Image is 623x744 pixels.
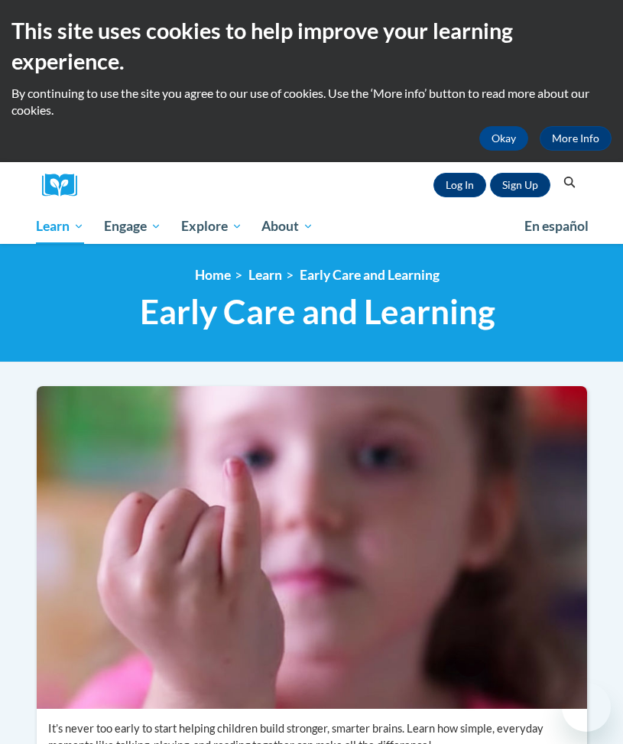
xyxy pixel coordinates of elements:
[171,209,252,244] a: Explore
[11,85,612,119] p: By continuing to use the site you agree to our use of cookies. Use the ‘More info’ button to read...
[514,210,599,242] a: En español
[195,267,231,283] a: Home
[562,683,611,732] iframe: Button to launch messaging window
[524,218,589,234] span: En español
[455,646,485,677] iframe: Close message
[104,217,161,236] span: Engage
[42,174,88,197] img: Logo brand
[94,209,171,244] a: Engage
[27,209,95,244] a: Learn
[181,217,242,236] span: Explore
[490,173,550,197] a: Register
[433,173,486,197] a: Log In
[36,217,84,236] span: Learn
[42,174,88,197] a: Cox Campus
[25,209,599,244] div: Main menu
[479,126,528,151] button: Okay
[140,291,495,332] span: Early Care and Learning
[11,15,612,77] h2: This site uses cookies to help improve your learning experience.
[261,217,313,236] span: About
[251,209,323,244] a: About
[540,126,612,151] a: More Info
[558,174,581,192] button: Search
[300,267,440,283] a: Early Care and Learning
[248,267,282,283] a: Learn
